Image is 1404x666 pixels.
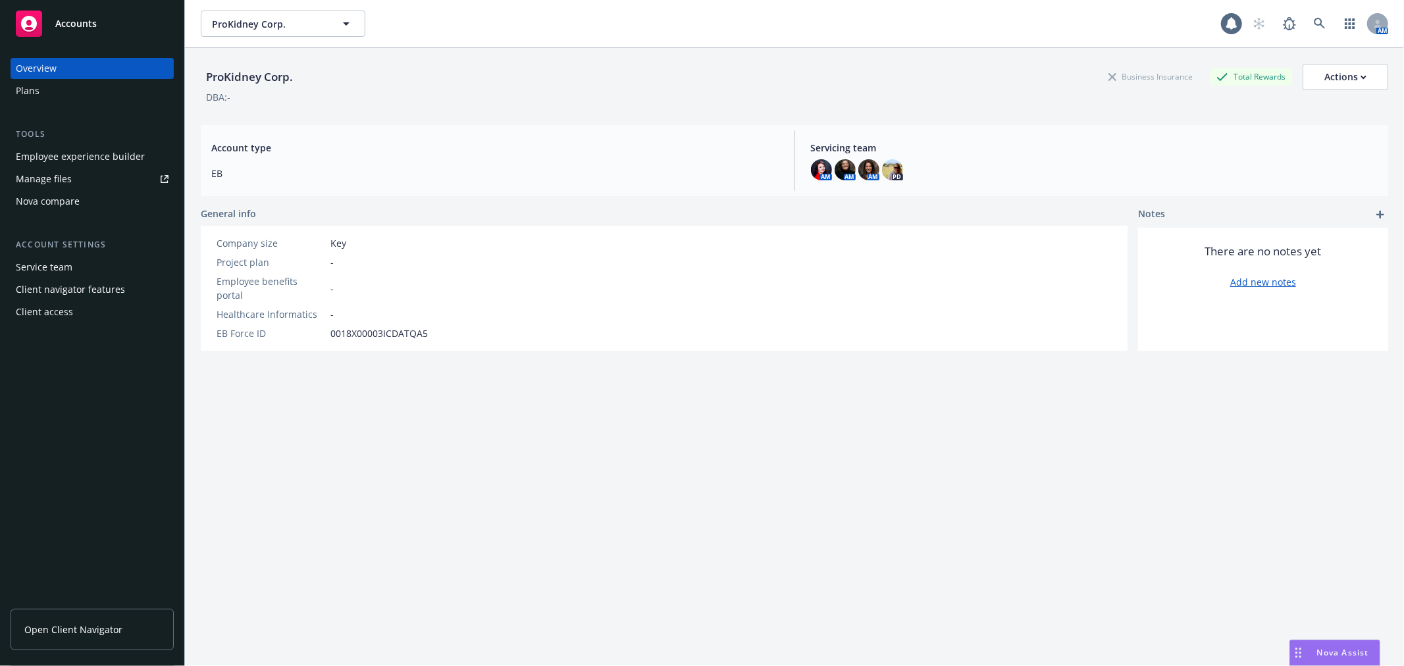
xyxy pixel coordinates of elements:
div: Employee benefits portal [217,274,325,302]
span: EB [211,166,779,180]
div: ProKidney Corp. [201,68,298,86]
button: Actions [1303,64,1388,90]
span: Key [330,236,346,250]
a: add [1372,207,1388,222]
div: Tools [11,128,174,141]
span: Accounts [55,18,97,29]
span: - [330,255,334,269]
span: There are no notes yet [1205,243,1322,259]
span: ProKidney Corp. [212,17,326,31]
span: Account type [211,141,779,155]
span: - [330,282,334,295]
div: Employee experience builder [16,146,145,167]
a: Add new notes [1230,275,1296,289]
a: Overview [11,58,174,79]
a: Client access [11,301,174,322]
div: Business Insurance [1102,68,1199,85]
span: - [330,307,334,321]
img: photo [835,159,856,180]
div: Client navigator features [16,279,125,300]
a: Search [1307,11,1333,37]
div: Plans [16,80,39,101]
a: Plans [11,80,174,101]
div: EB Force ID [217,326,325,340]
img: photo [882,159,903,180]
div: Project plan [217,255,325,269]
div: Nova compare [16,191,80,212]
span: 0018X00003ICDATQA5 [330,326,428,340]
a: Switch app [1337,11,1363,37]
a: Employee experience builder [11,146,174,167]
button: Nova Assist [1289,640,1380,666]
span: Open Client Navigator [24,623,122,636]
div: Total Rewards [1210,68,1292,85]
a: Service team [11,257,174,278]
span: Notes [1138,207,1165,222]
span: Nova Assist [1317,647,1369,658]
span: General info [201,207,256,220]
a: Client navigator features [11,279,174,300]
div: Service team [16,257,72,278]
div: Overview [16,58,57,79]
div: Drag to move [1290,640,1307,665]
img: photo [811,159,832,180]
div: Healthcare Informatics [217,307,325,321]
button: ProKidney Corp. [201,11,365,37]
a: Accounts [11,5,174,42]
a: Nova compare [11,191,174,212]
img: photo [858,159,879,180]
div: Client access [16,301,73,322]
span: Servicing team [811,141,1378,155]
div: Company size [217,236,325,250]
a: Start snowing [1246,11,1272,37]
a: Manage files [11,168,174,190]
div: Actions [1324,64,1366,90]
div: Account settings [11,238,174,251]
div: DBA: - [206,90,230,104]
div: Manage files [16,168,72,190]
a: Report a Bug [1276,11,1303,37]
